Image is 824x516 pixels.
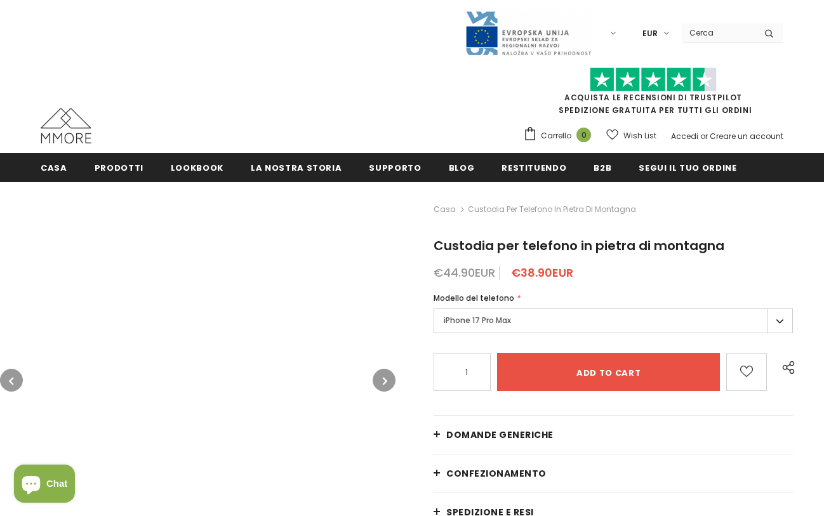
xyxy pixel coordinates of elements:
[700,131,708,142] span: or
[41,153,67,182] a: Casa
[639,153,736,182] a: Segui il tuo ordine
[671,131,698,142] a: Accedi
[465,10,592,56] img: Javni Razpis
[171,162,223,174] span: Lookbook
[434,308,793,333] label: iPhone 17 Pro Max
[502,153,566,182] a: Restituendo
[449,153,475,182] a: Blog
[623,129,656,142] span: Wish List
[434,237,724,255] span: Custodia per telefono in pietra di montagna
[590,67,717,92] img: Fidati di Pilot Stars
[434,265,495,281] span: €44.90EUR
[434,454,793,493] a: CONFEZIONAMENTO
[468,202,636,217] span: Custodia per telefono in pietra di montagna
[171,153,223,182] a: Lookbook
[41,162,67,174] span: Casa
[369,153,421,182] a: supporto
[434,202,456,217] a: Casa
[465,27,592,38] a: Javni Razpis
[497,353,720,391] input: Add to cart
[523,73,783,116] span: SPEDIZIONE GRATUITA PER TUTTI GLI ORDINI
[642,27,658,40] span: EUR
[639,162,736,174] span: Segui il tuo ordine
[10,465,79,506] inbox-online-store-chat: Shopify online store chat
[41,108,91,143] img: Casi MMORE
[564,92,742,103] a: Acquista le recensioni di TrustPilot
[511,265,573,281] span: €38.90EUR
[541,129,571,142] span: Carrello
[594,153,611,182] a: B2B
[446,428,554,441] span: Domande generiche
[251,162,342,174] span: La nostra storia
[434,293,514,303] span: Modello del telefono
[446,467,547,480] span: CONFEZIONAMENTO
[369,162,421,174] span: supporto
[594,162,611,174] span: B2B
[710,131,783,142] a: Creare un account
[251,153,342,182] a: La nostra storia
[576,128,591,142] span: 0
[95,162,143,174] span: Prodotti
[606,124,656,147] a: Wish List
[523,126,597,145] a: Carrello 0
[502,162,566,174] span: Restituendo
[682,23,755,42] input: Search Site
[449,162,475,174] span: Blog
[434,416,793,454] a: Domande generiche
[95,153,143,182] a: Prodotti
